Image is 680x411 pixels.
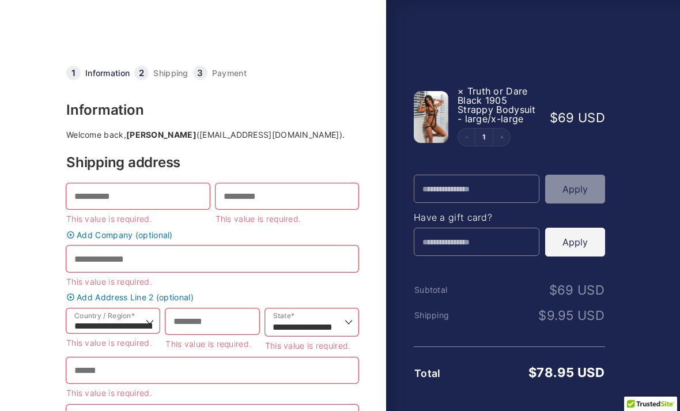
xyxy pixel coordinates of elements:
a: Add Address Line 2 (optional) [63,293,361,301]
h4: Have a gift card? [414,213,605,222]
a: Add Company (optional) [63,231,361,239]
button: Apply [545,175,605,203]
h3: Shipping address [66,156,358,169]
bdi: 78.95 USD [528,365,605,380]
bdi: 9.95 USD [538,308,605,323]
span: $ [538,308,546,323]
li: This value is required. [66,215,210,223]
span: $ [550,110,558,125]
h3: Information [66,103,358,117]
a: Edit [475,134,493,141]
a: Payment [212,69,247,77]
th: Total [414,368,478,379]
strong: [PERSON_NAME] [126,130,197,139]
span: Truth or Dare Black 1905 Strappy Bodysuit - large/x-large [458,85,536,125]
span: $ [549,282,557,297]
li: This value is required. [165,340,259,348]
button: Decrement [458,129,475,146]
a: Shipping [153,69,188,77]
li: This value is required. [66,389,358,397]
span: $ [528,365,537,380]
div: Welcome back, ([EMAIL_ADDRESS][DOMAIN_NAME]). [66,131,358,139]
bdi: 69 USD [549,282,605,297]
img: Truth or Dare Black 1905 Bodysuit 611 Micro 07 [414,91,448,143]
a: Information [85,69,130,77]
button: Increment [493,129,510,146]
th: Subtotal [414,285,478,295]
a: Remove this item [458,85,464,97]
th: Shipping [414,311,478,320]
li: This value is required. [265,342,358,350]
button: Apply [545,228,605,257]
li: This value is required. [66,339,160,347]
li: This value is required. [216,215,359,223]
bdi: 69 USD [550,110,605,125]
li: This value is required. [66,278,358,286]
